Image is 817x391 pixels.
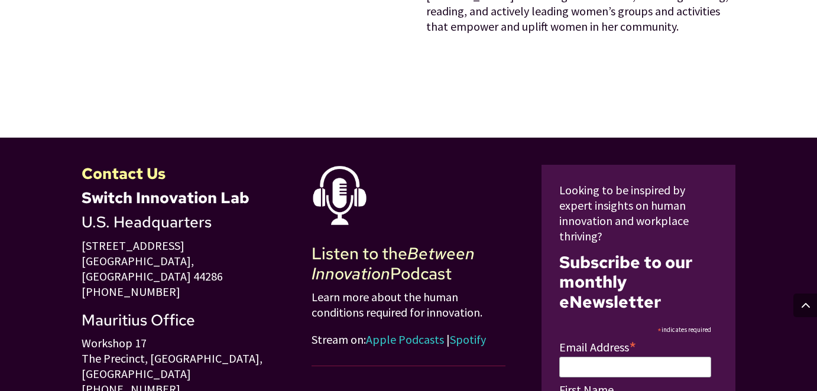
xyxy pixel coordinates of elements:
[559,253,718,312] h2: Subscribe to our monthly eNewsletter
[82,284,180,299] span: [PHONE_NUMBER]
[312,244,505,289] h2: Listen to the Podcast
[450,332,486,347] a: Spotify
[82,253,223,284] span: [GEOGRAPHIC_DATA], [GEOGRAPHIC_DATA] 44286
[82,351,262,381] span: The Precinct, [GEOGRAPHIC_DATA], [GEOGRAPHIC_DATA]
[82,335,147,350] span: Workshop 17
[559,321,711,337] div: indicates required
[82,188,249,208] strong: Switch Innovation Lab
[312,242,475,285] em: Between Innovation
[559,183,718,244] p: Looking to be inspired by expert insights on human innovation and workplace thriving?
[82,212,212,232] span: U.S. Headquarters
[82,164,166,184] strong: Contact Us
[312,332,486,347] span: Stream on: |
[82,310,195,330] span: Mauritius Office
[312,289,482,320] span: Learn more about the human conditions required for innovation.
[82,238,184,253] span: [STREET_ADDRESS]
[366,332,444,347] a: Apple Podcasts
[559,337,711,355] label: Email Address
[312,165,368,226] img: podcast icon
